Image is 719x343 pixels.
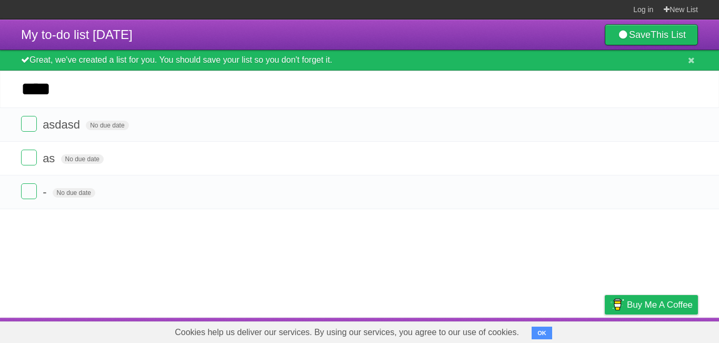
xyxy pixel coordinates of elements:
span: asdasd [43,118,83,131]
a: Privacy [591,320,618,340]
img: Buy me a coffee [610,296,624,313]
a: Developers [500,320,542,340]
span: Buy me a coffee [627,296,693,314]
a: Suggest a feature [632,320,698,340]
span: Cookies help us deliver our services. By using our services, you agree to our use of cookies. [164,322,530,343]
a: SaveThis List [605,24,698,45]
label: Done [21,116,37,132]
a: Terms [555,320,578,340]
span: My to-do list [DATE] [21,27,133,42]
label: Done [21,183,37,199]
span: - [43,185,49,199]
label: Done [21,150,37,165]
b: This List [651,30,686,40]
a: Buy me a coffee [605,295,698,315]
span: as [43,152,57,165]
span: No due date [61,154,104,164]
button: OK [532,327,552,339]
span: No due date [86,121,128,130]
span: No due date [53,188,95,198]
a: About [465,320,487,340]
